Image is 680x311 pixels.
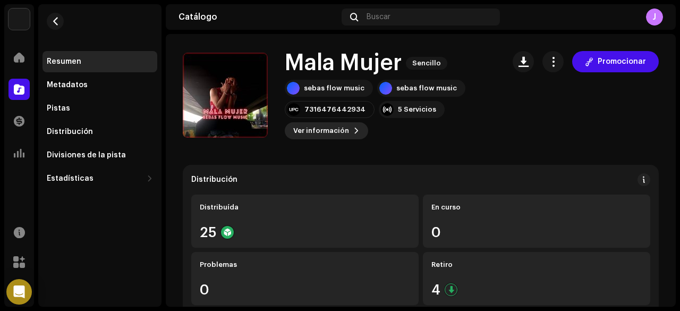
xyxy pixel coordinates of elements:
div: 5 Servicios [398,105,436,114]
h1: Mala Mujer [285,51,402,75]
div: Estadísticas [47,174,93,183]
div: J [646,9,663,26]
div: Resumen [47,57,81,66]
span: Promocionar [598,51,646,72]
div: Distribución [191,175,237,184]
re-m-nav-item: Pistas [42,98,157,119]
div: sebas flow music [396,84,457,93]
re-m-nav-item: Divisiones de la pista [42,145,157,166]
div: Distribuída [200,203,410,212]
div: Divisiones de la pista [47,151,126,159]
div: Open Intercom Messenger [6,279,32,305]
button: Promocionar [572,51,659,72]
div: En curso [431,203,642,212]
re-m-nav-item: Distribución [42,121,157,142]
div: Catálogo [178,13,337,21]
div: sebas flow music [304,84,364,93]
re-m-nav-dropdown: Estadísticas [42,168,157,189]
img: 48257be4-38e1-423f-bf03-81300282f8d9 [8,9,30,30]
span: Sencillo [406,57,447,70]
div: Distribución [47,128,93,136]
span: Ver información [293,120,349,141]
re-m-nav-item: Resumen [42,51,157,72]
div: Metadatos [47,81,88,89]
div: 7316476442934 [304,105,365,114]
div: Problemas [200,260,410,269]
div: Pistas [47,104,70,113]
span: Buscar [367,13,390,21]
div: Retiro [431,260,642,269]
button: Ver información [285,122,368,139]
re-m-nav-item: Metadatos [42,74,157,96]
